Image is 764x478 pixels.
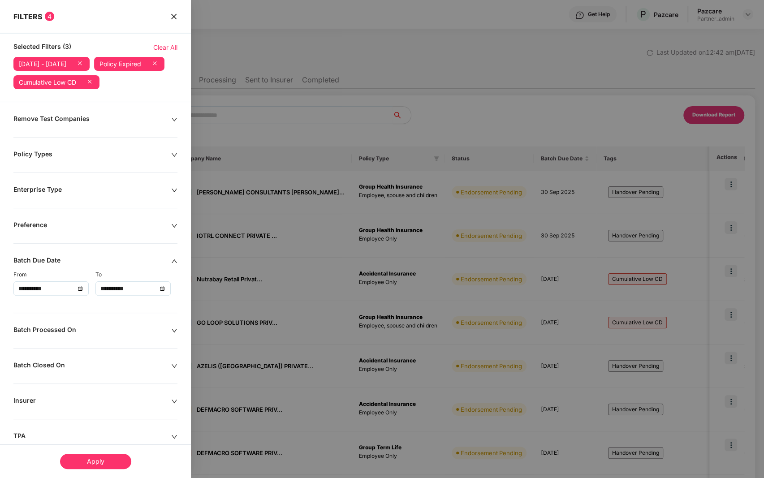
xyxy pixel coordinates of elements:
[13,396,171,406] div: Insurer
[171,258,177,264] span: up
[13,271,95,279] div: From
[13,256,171,266] div: Batch Due Date
[45,12,54,21] span: 4
[171,434,177,440] span: down
[60,454,131,469] div: Apply
[13,115,171,125] div: Remove Test Companies
[99,60,141,68] div: Policy Expired
[13,43,71,52] span: Selected Filters (3)
[170,12,177,21] span: close
[13,185,171,195] div: Enterprise Type
[13,432,171,442] div: TPA
[171,116,177,123] span: down
[13,12,43,21] span: FILTERS
[13,326,171,336] div: Batch Processed On
[171,398,177,405] span: down
[13,150,171,160] div: Policy Types
[171,327,177,334] span: down
[19,60,66,68] div: [DATE] - [DATE]
[95,271,177,279] div: To
[13,361,171,371] div: Batch Closed On
[153,43,177,52] span: Clear All
[171,223,177,229] span: down
[171,363,177,369] span: down
[19,79,76,86] div: Cumulative Low CD
[171,187,177,194] span: down
[13,221,171,231] div: Preference
[171,152,177,158] span: down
